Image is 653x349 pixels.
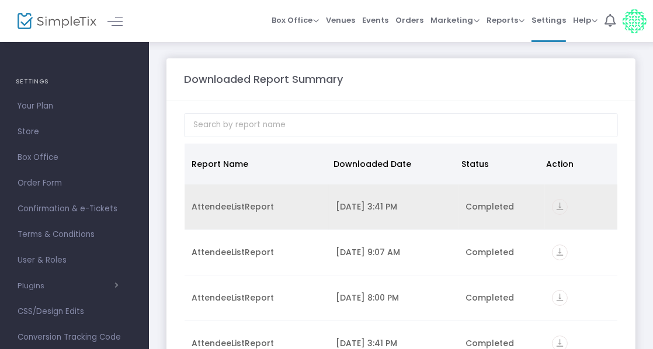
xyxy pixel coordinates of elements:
div: Completed [466,246,538,258]
span: Store [18,124,131,139]
div: AttendeeListReport [192,246,322,258]
div: 9/16/2025 3:41 PM [336,201,451,212]
input: Search by report name [184,113,618,137]
div: Completed [466,337,538,349]
m-panel-title: Downloaded Report Summary [184,71,343,87]
th: Report Name [185,144,326,184]
div: 9/14/2025 9:07 AM [336,246,451,258]
div: Completed [466,292,538,303]
span: Box Office [272,15,319,26]
a: vertical_align_bottom [552,294,568,305]
th: Action [539,144,610,184]
span: Marketing [430,15,480,26]
i: vertical_align_bottom [552,290,568,306]
span: Orders [395,5,423,35]
span: Order Form [18,176,131,191]
div: https://go.SimpleTix.com/wldzz [552,199,610,215]
th: Downloaded Date [326,144,454,184]
a: vertical_align_bottom [552,248,568,260]
i: vertical_align_bottom [552,245,568,260]
button: Plugins [18,281,119,291]
div: 9/13/2025 8:00 PM [336,292,451,303]
span: Box Office [18,150,131,165]
th: Status [454,144,540,184]
a: vertical_align_bottom [552,203,568,214]
span: Conversion Tracking Code [18,330,131,345]
h4: SETTINGS [16,70,133,93]
span: Reports [487,15,525,26]
span: Venues [326,5,355,35]
div: https://go.SimpleTix.com/2qtyw [552,245,610,260]
span: Settings [532,5,566,35]
span: Your Plan [18,99,131,114]
div: 9/13/2025 3:41 PM [336,337,451,349]
i: vertical_align_bottom [552,199,568,215]
span: CSS/Design Edits [18,304,131,319]
div: Completed [466,201,538,212]
span: Help [573,15,598,26]
div: AttendeeListReport [192,292,322,303]
span: Terms & Conditions [18,227,131,242]
span: Events [362,5,388,35]
div: https://go.SimpleTix.com/nch42 [552,290,610,306]
span: Confirmation & e-Tickets [18,201,131,217]
div: AttendeeListReport [192,201,322,212]
span: User & Roles [18,253,131,268]
div: AttendeeListReport [192,337,322,349]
